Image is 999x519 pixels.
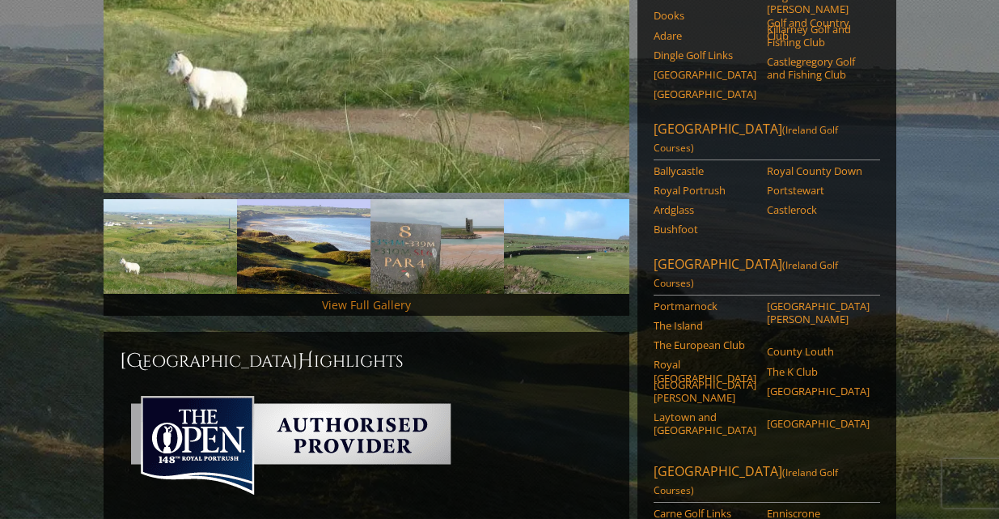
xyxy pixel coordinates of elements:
a: [GEOGRAPHIC_DATA][PERSON_NAME] [767,300,870,326]
a: Royal County Down [767,164,870,177]
a: [GEOGRAPHIC_DATA](Ireland Golf Courses) [654,255,880,296]
a: Killarney Golf and Fishing Club [767,23,870,49]
span: H [298,348,314,374]
a: County Louth [767,345,870,358]
a: The K Club [767,365,870,378]
a: Castlegregory Golf and Fishing Club [767,55,870,82]
a: [GEOGRAPHIC_DATA](Ireland Golf Courses) [654,462,880,503]
a: [GEOGRAPHIC_DATA] [654,68,756,81]
a: The European Club [654,338,756,351]
a: [GEOGRAPHIC_DATA] [654,87,756,100]
a: The Island [654,319,756,332]
a: Ardglass [654,203,756,216]
a: Adare [654,29,756,42]
a: Dooks [654,9,756,22]
a: Portstewart [767,184,870,197]
a: Royal [GEOGRAPHIC_DATA] [654,358,756,385]
a: [GEOGRAPHIC_DATA] [767,385,870,398]
a: [GEOGRAPHIC_DATA](Ireland Golf Courses) [654,120,880,160]
span: (Ireland Golf Courses) [654,123,838,155]
h2: [GEOGRAPHIC_DATA] ighlights [120,348,613,374]
a: Portmarnock [654,300,756,313]
a: Laytown and [GEOGRAPHIC_DATA] [654,411,756,437]
a: Bushfoot [654,223,756,236]
a: Dingle Golf Links [654,49,756,62]
a: [GEOGRAPHIC_DATA][PERSON_NAME] [654,378,756,405]
a: [GEOGRAPHIC_DATA] [767,417,870,430]
span: (Ireland Golf Courses) [654,258,838,290]
a: Ballycastle [654,164,756,177]
a: Castlerock [767,203,870,216]
a: View Full Gallery [322,297,411,313]
a: Royal Portrush [654,184,756,197]
span: (Ireland Golf Courses) [654,466,838,497]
